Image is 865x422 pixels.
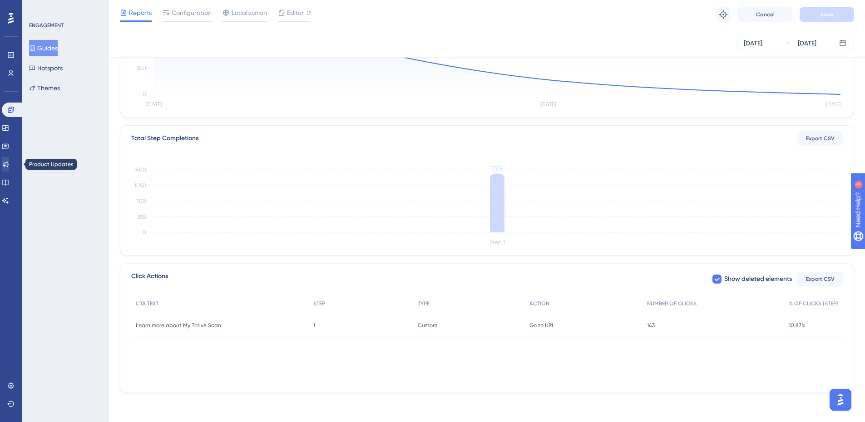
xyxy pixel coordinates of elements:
div: ENGAGEMENT [29,22,64,29]
tspan: 0 [143,229,146,236]
button: Export CSV [797,272,843,286]
span: Save [821,11,833,18]
span: Cancel [756,11,775,18]
span: Go to URL [529,322,554,329]
span: Show deleted elements [724,274,792,285]
span: Reports [129,7,152,18]
span: Configuration [172,7,212,18]
div: [DATE] [744,38,762,49]
tspan: Step 1 [489,239,505,245]
span: STEP [313,300,325,307]
tspan: 350 [137,214,146,220]
button: Guides [29,40,58,56]
span: CTA TEXT [136,300,158,307]
span: Editor [287,7,304,18]
tspan: [DATE] [540,101,556,108]
span: NUMBER OF CLICKS [647,300,697,307]
span: 10.87% [789,322,806,329]
span: Click Actions [131,271,168,287]
span: Export CSV [806,275,835,283]
span: Localization [232,7,267,18]
div: [DATE] [798,38,816,49]
tspan: 700 [136,198,146,204]
button: Themes [29,80,60,96]
button: Cancel [738,7,792,22]
tspan: 1315 [491,164,504,173]
iframe: UserGuiding AI Assistant Launcher [827,386,854,413]
div: Total Step Completions [131,133,198,144]
span: ACTION [529,300,549,307]
span: Learn more about My Thrive Scan [136,322,221,329]
div: 4 [63,5,66,12]
span: Export CSV [806,135,835,142]
tspan: [DATE] [826,101,841,108]
span: 1 [313,322,315,329]
tspan: 1050 [134,182,146,189]
button: Export CSV [797,131,843,146]
span: 143 [647,322,655,329]
span: TYPE [418,300,430,307]
span: % OF CLICKS (STEP) [789,300,838,307]
tspan: 300 [136,65,146,72]
span: Need Help? [21,2,57,13]
tspan: 1400 [134,167,146,173]
tspan: 0 [143,91,146,98]
span: Custom [418,322,437,329]
button: Hotspots [29,60,63,76]
tspan: [DATE] [146,101,162,108]
button: Save [800,7,854,22]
